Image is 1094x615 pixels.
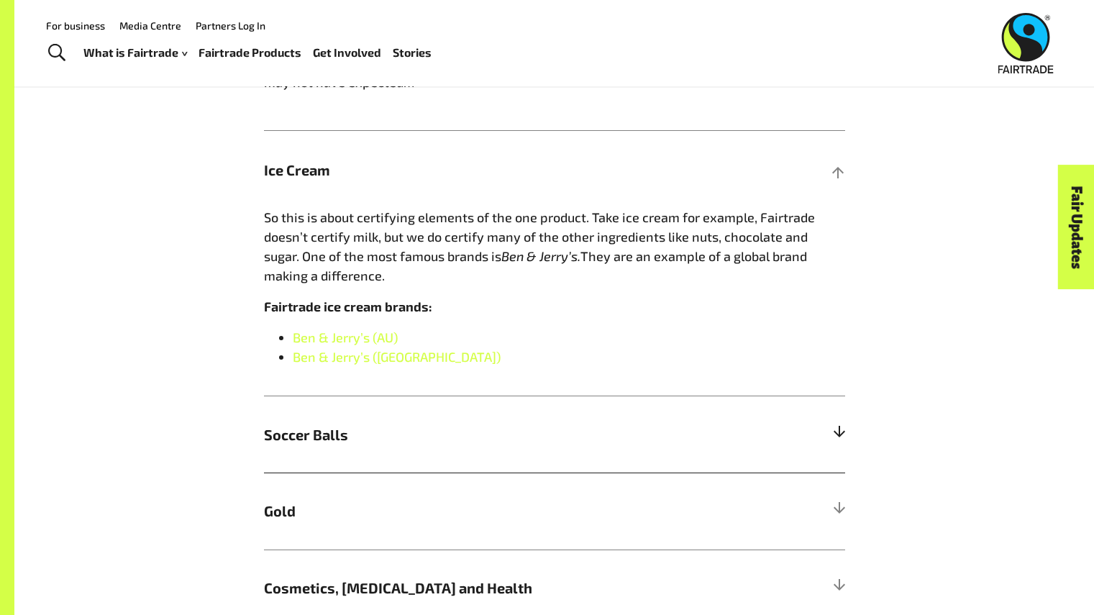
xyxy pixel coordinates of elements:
strong: Fairtrade ice cream brands: [264,299,432,314]
a: Ben & Jerry’s (AU) [293,329,398,345]
img: Fairtrade Australia New Zealand logo [998,13,1054,73]
a: Media Centre [119,19,181,32]
a: Fairtrade Products [199,42,301,63]
span: Ice Cream [264,159,700,181]
a: Stories [393,42,432,63]
span: So this is about certifying elements of the one product. Take ice cream for example, Fairtrade do... [264,209,815,264]
a: Partners Log In [196,19,265,32]
a: Toggle Search [39,35,74,71]
a: Get Involved [313,42,381,63]
span: They are an example of a global brand making a difference. [264,248,807,283]
span: Gold [264,500,700,521]
span: Cosmetics, [MEDICAL_DATA] and Health [264,577,700,598]
span: Ben & Jerry’s. [501,248,580,264]
a: What is Fairtrade [83,42,187,63]
a: For business [46,19,105,32]
span: Soccer Balls [264,424,700,445]
a: Ben & Jerry’s ([GEOGRAPHIC_DATA]) [293,349,501,365]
